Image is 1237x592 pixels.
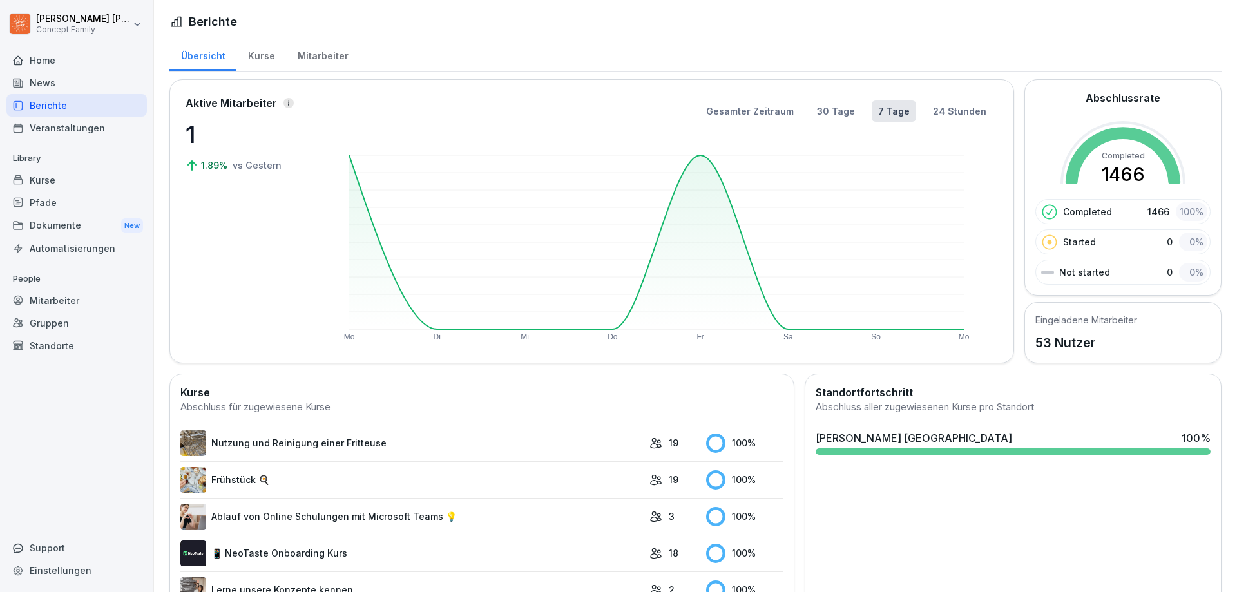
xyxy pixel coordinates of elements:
[6,269,147,289] p: People
[669,473,678,486] p: 19
[816,430,1012,446] div: [PERSON_NAME] [GEOGRAPHIC_DATA]
[521,332,529,341] text: Mi
[6,191,147,214] a: Pfade
[286,38,360,71] a: Mitarbeiter
[1176,202,1207,221] div: 100 %
[6,72,147,94] a: News
[6,117,147,139] a: Veranstaltungen
[1035,333,1137,352] p: 53 Nutzer
[186,95,277,111] p: Aktive Mitarbeiter
[180,467,206,493] img: n6mw6n4d96pxhuc2jbr164bu.png
[669,436,678,450] p: 19
[1063,205,1112,218] p: Completed
[36,25,130,34] p: Concept Family
[1179,263,1207,282] div: 0 %
[236,38,286,71] a: Kurse
[706,507,783,526] div: 100 %
[180,467,643,493] a: Frühstück 🍳
[6,559,147,582] a: Einstellungen
[233,158,282,172] p: vs Gestern
[434,332,441,341] text: Di
[6,94,147,117] a: Berichte
[872,100,916,122] button: 7 Tage
[6,237,147,260] a: Automatisierungen
[1147,205,1169,218] p: 1466
[1179,233,1207,251] div: 0 %
[706,470,783,490] div: 100 %
[180,430,643,456] a: Nutzung und Reinigung einer Fritteuse
[6,312,147,334] a: Gruppen
[1167,235,1173,249] p: 0
[180,540,643,566] a: 📱 NeoTaste Onboarding Kurs
[669,510,675,523] p: 3
[180,385,783,400] h2: Kurse
[180,504,206,530] img: e8eoks8cju23yjmx0b33vrq2.png
[6,214,147,238] div: Dokumente
[1182,430,1211,446] div: 100 %
[180,430,206,456] img: b2msvuojt3s6egexuweix326.png
[201,158,230,172] p: 1.89%
[180,400,783,415] div: Abschluss für zugewiesene Kurse
[608,332,618,341] text: Do
[1167,265,1173,279] p: 0
[1035,313,1137,327] h5: Eingeladene Mitarbeiter
[169,38,236,71] a: Übersicht
[6,169,147,191] a: Kurse
[706,434,783,453] div: 100 %
[180,504,643,530] a: Ablauf von Online Schulungen mit Microsoft Teams 💡
[706,544,783,563] div: 100 %
[180,540,206,566] img: wogpw1ad3b6xttwx9rgsg3h8.png
[700,100,800,122] button: Gesamter Zeitraum
[189,13,237,30] h1: Berichte
[6,148,147,169] p: Library
[871,332,881,341] text: So
[6,214,147,238] a: DokumenteNew
[926,100,993,122] button: 24 Stunden
[36,14,130,24] p: [PERSON_NAME] [PERSON_NAME]
[816,400,1211,415] div: Abschluss aller zugewiesenen Kurse pro Standort
[121,218,143,233] div: New
[783,332,793,341] text: Sa
[810,100,861,122] button: 30 Tage
[6,537,147,559] div: Support
[816,385,1211,400] h2: Standortfortschritt
[959,332,970,341] text: Mo
[669,546,678,560] p: 18
[1059,265,1110,279] p: Not started
[1063,235,1096,249] p: Started
[810,425,1216,460] a: [PERSON_NAME] [GEOGRAPHIC_DATA]100%
[186,117,314,152] p: 1
[6,49,147,72] a: Home
[696,332,704,341] text: Fr
[1086,90,1160,106] h2: Abschlussrate
[6,289,147,312] a: Mitarbeiter
[6,334,147,357] a: Standorte
[344,332,355,341] text: Mo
